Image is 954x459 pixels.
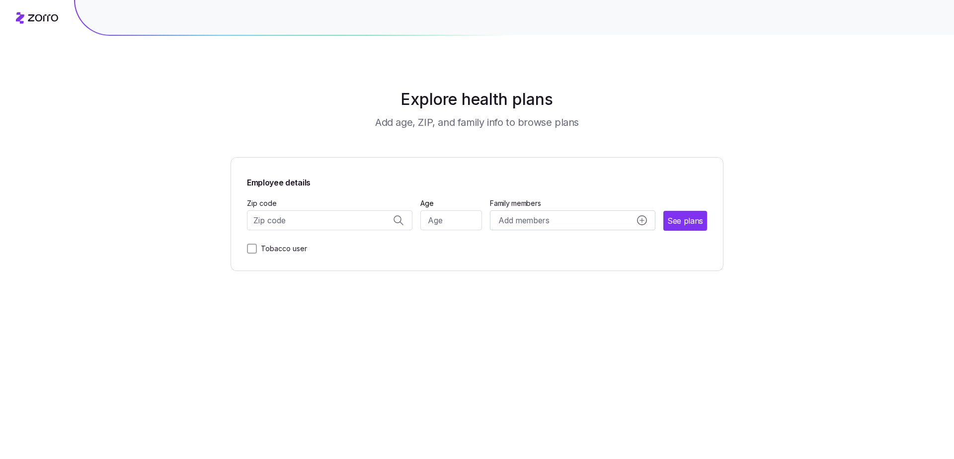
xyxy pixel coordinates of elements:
[420,210,482,230] input: Age
[375,115,579,129] h3: Add age, ZIP, and family info to browse plans
[247,198,277,209] label: Zip code
[255,88,699,111] h1: Explore health plans
[420,198,434,209] label: Age
[247,210,412,230] input: Zip code
[257,243,307,255] label: Tobacco user
[667,215,703,227] span: See plans
[490,210,655,230] button: Add membersadd icon
[498,214,549,227] span: Add members
[490,198,655,208] span: Family members
[247,174,311,189] span: Employee details
[637,215,647,225] svg: add icon
[663,211,707,231] button: See plans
